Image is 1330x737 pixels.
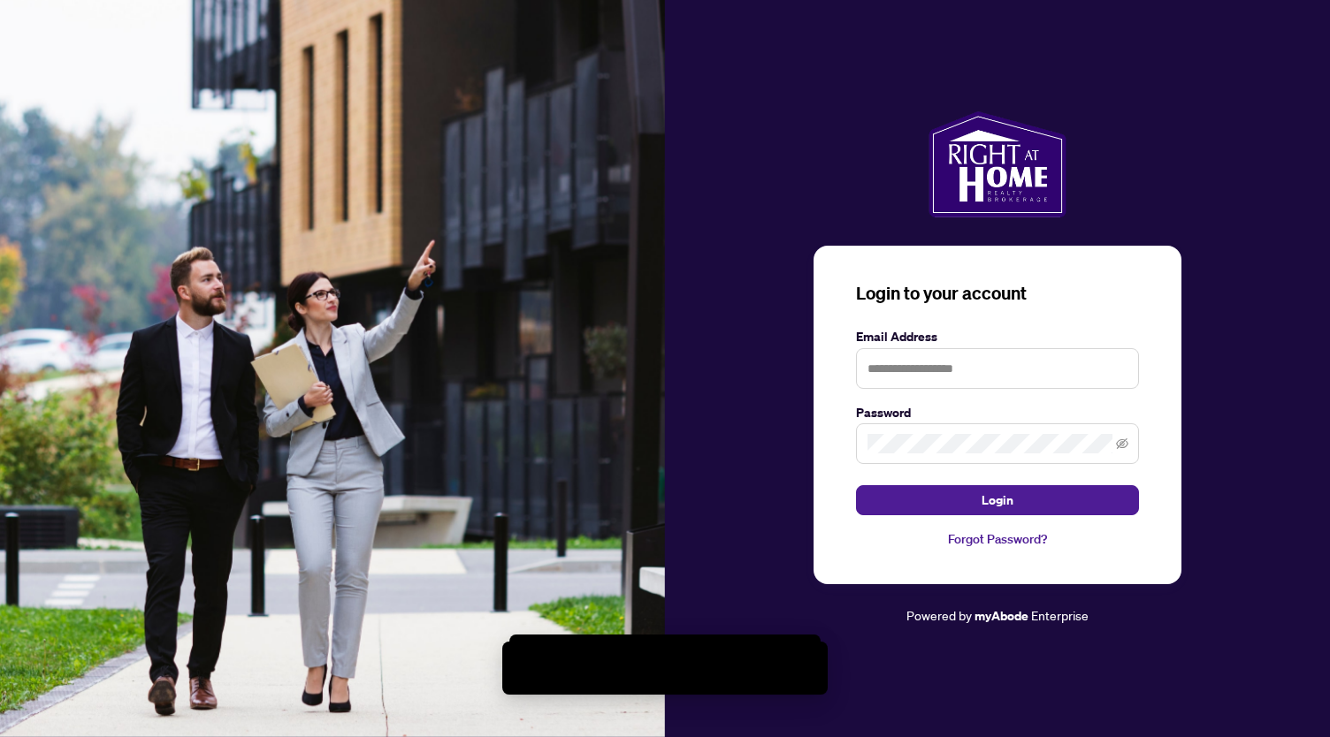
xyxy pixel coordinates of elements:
[856,485,1139,515] button: Login
[975,606,1028,626] a: myAbode
[856,403,1139,422] label: Password
[1116,437,1128,450] span: eye-invisible
[982,486,1013,514] span: Login
[856,529,1139,549] a: Forgot Password?
[929,111,1066,217] img: ma-logo
[906,607,972,623] span: Powered by
[856,281,1139,306] h3: Login to your account
[1031,607,1089,623] span: Enterprise
[856,327,1139,346] label: Email Address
